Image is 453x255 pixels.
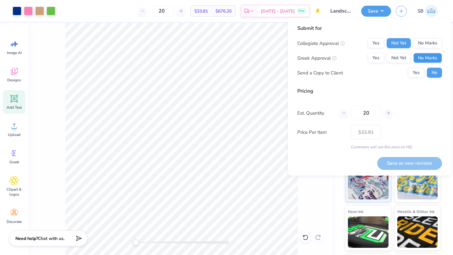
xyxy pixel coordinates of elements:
input: – – [149,5,174,17]
button: No Marks [413,53,442,63]
img: Standard [348,168,389,199]
span: Greek [9,160,19,165]
span: Upload [8,132,20,137]
img: Puff Ink [397,168,438,199]
button: Yes [408,68,424,78]
span: $676.20 [215,8,232,14]
span: Neon Ink [348,208,363,215]
span: Image AI [7,50,22,55]
div: Pricing [297,87,442,95]
img: Neon Ink [348,216,389,248]
a: SB [415,5,440,17]
span: Free [299,9,305,13]
span: Chat with us. [38,236,64,241]
input: – – [351,106,381,120]
span: Clipart & logos [4,187,25,197]
div: Submit for [297,24,442,32]
button: No [427,68,442,78]
button: Save [361,6,391,17]
img: Stephanie Bilsky [425,5,438,17]
span: Metallic & Glitter Ink [397,208,434,215]
input: Untitled Design [326,5,356,17]
div: Accessibility label [132,239,139,246]
label: Price Per Item [297,128,346,136]
button: Yes [368,38,384,48]
div: Collegiate Approval [297,40,345,47]
span: [DATE] - [DATE] [261,8,295,14]
span: Add Text [7,105,22,110]
label: Est. Quantity [297,109,335,117]
span: Designs [7,78,21,83]
div: Greek Approval [297,54,337,62]
button: No Marks [413,38,442,48]
div: Customers will see this price on HQ. [297,144,442,150]
div: Send a Copy to Client [297,69,343,76]
button: Not Yet [387,53,411,63]
img: Metallic & Glitter Ink [397,216,438,248]
strong: Need help? [15,236,38,241]
span: Decorate [7,219,22,224]
span: SB [417,8,423,15]
button: Not Yet [387,38,411,48]
span: $33.81 [194,8,208,14]
button: Yes [368,53,384,63]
